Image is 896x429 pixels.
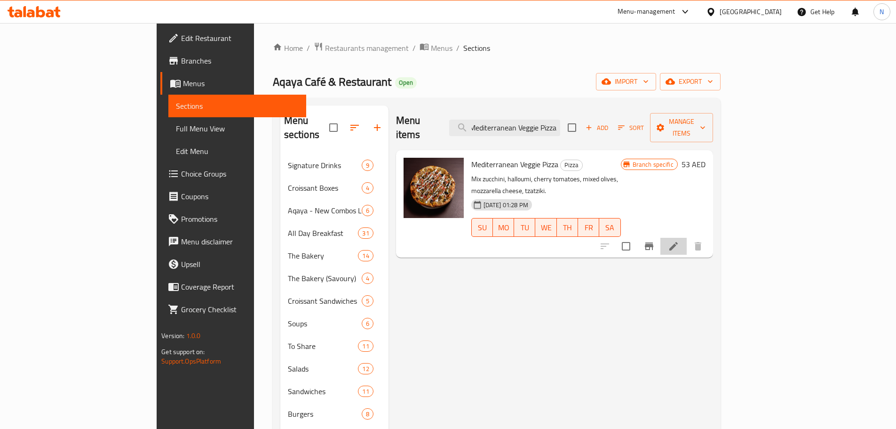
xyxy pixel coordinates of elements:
span: 4 [362,184,373,193]
h2: Menu items [396,113,438,142]
span: Menus [431,42,452,54]
a: Restaurants management [314,42,409,54]
span: Coupons [181,191,299,202]
span: import [603,76,649,88]
p: Mix zucchini, halloumi, cherry tomatoes, mixed olives, mozzarella cheese, tzatziki. [471,173,621,197]
span: TU [518,221,531,235]
div: Burgers8 [280,403,389,425]
a: Edit Menu [168,140,306,162]
a: Menus [160,72,306,95]
span: Signature Drinks [288,160,362,171]
div: Croissant Boxes4 [280,177,389,199]
div: Sandwiches [288,386,358,397]
span: 9 [362,161,373,170]
span: The Bakery [288,250,358,261]
a: Menus [420,42,452,54]
span: 5 [362,297,373,306]
a: Coverage Report [160,275,306,298]
span: Menus [183,78,299,89]
button: Sort [616,121,646,135]
span: Open [395,79,417,87]
span: 12 [358,364,373,373]
input: search [449,120,560,136]
li: / [412,42,416,54]
div: Aqaya - New Combos List6 [280,199,389,222]
span: Aqaya - New Combos List [288,205,362,216]
div: items [362,295,373,307]
span: 6 [362,206,373,215]
a: Edit Restaurant [160,27,306,49]
div: The Bakery (Savoury)4 [280,267,389,290]
a: Edit menu item [668,241,679,252]
nav: breadcrumb [273,42,721,54]
span: Restaurants management [325,42,409,54]
span: Sort items [612,121,650,135]
div: To Share [288,340,358,352]
a: Sections [168,95,306,117]
span: Full Menu View [176,123,299,134]
span: Soups [288,318,362,329]
div: items [362,182,373,194]
button: Add section [366,116,389,139]
div: items [358,250,373,261]
div: items [362,160,373,171]
span: 11 [358,342,373,351]
div: Salads12 [280,357,389,380]
span: Menu disclaimer [181,236,299,247]
span: 6 [362,319,373,328]
span: FR [582,221,595,235]
li: / [307,42,310,54]
span: Branches [181,55,299,66]
button: SU [471,218,493,237]
span: [DATE] 01:28 PM [480,201,532,210]
div: Open [395,77,417,89]
h6: 53 AED [682,158,706,171]
span: Coverage Report [181,281,299,292]
div: Croissant Boxes [288,182,362,194]
span: TH [561,221,574,235]
a: Support.OpsPlatform [161,355,221,367]
a: Promotions [160,208,306,230]
span: The Bakery (Savoury) [288,273,362,284]
a: Upsell [160,253,306,275]
div: Sandwiches11 [280,380,389,403]
span: Add [584,122,610,133]
div: items [358,363,373,374]
span: Mediterranean Veggie Pizza [471,157,558,171]
img: Mediterranean Veggie Pizza [404,158,464,218]
div: [GEOGRAPHIC_DATA] [720,7,782,17]
span: Burgers [288,408,362,420]
span: Select to update [616,236,636,256]
span: SA [603,221,617,235]
span: N [880,7,884,17]
span: Edit Restaurant [181,32,299,44]
span: Aqaya Café & Restaurant [273,71,391,92]
span: SU [476,221,489,235]
a: Full Menu View [168,117,306,140]
div: items [362,205,373,216]
button: WE [535,218,556,237]
span: 8 [362,410,373,419]
span: Manage items [658,116,706,139]
div: items [362,318,373,329]
span: Select section [562,118,582,138]
button: Branch-specific-item [638,235,660,258]
div: items [358,227,373,239]
span: Croissant Sandwiches [288,295,362,307]
span: Get support on: [161,346,205,358]
button: TU [514,218,535,237]
div: The Bakery14 [280,244,389,267]
a: Branches [160,49,306,72]
span: Sort [618,122,644,133]
span: WE [539,221,553,235]
span: Add item [582,121,612,135]
button: Add [582,121,612,135]
span: Sections [176,100,299,112]
span: Edit Menu [176,146,299,157]
button: delete [687,235,709,258]
div: All Day Breakfast [288,227,358,239]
